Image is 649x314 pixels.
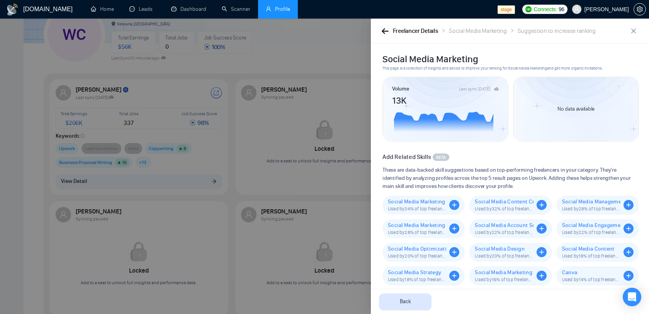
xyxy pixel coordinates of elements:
span: These are data-backed skill suggestions based on top-performing freelancers in your category. The... [382,166,639,190]
span: Used by 22 % of top freelancers. Boosts your Social Media Marketing sk visibility. [475,229,533,235]
span: plus-circle [624,247,634,257]
span: user [266,6,271,12]
img: upwork-logo.png [525,6,532,12]
span: Social Media Marketing Plan [388,222,446,229]
div: Social Media Marketing [449,26,506,36]
article: 13K [392,93,499,104]
span: close [628,28,639,34]
div: Open Intercom Messenger [623,288,641,306]
a: messageLeads [129,6,156,12]
span: right [441,28,446,33]
img: logo [6,3,19,16]
span: Social Media Content [562,246,620,252]
span: plus-circle [449,271,459,281]
span: plus-circle [537,200,547,210]
span: plus-circle [537,247,547,257]
div: Suggestion to increase ranking [518,26,596,36]
span: Social Media Marketing Strategy [388,198,446,205]
span: Social Media Design [475,246,533,252]
div: Freelancer Details [393,26,438,36]
span: Social Media Strategy [388,269,446,276]
span: plus-circle [537,224,547,234]
span: Used by 22 % of top freelancers. Boosts your Social Media Marketing sk visibility. [562,229,620,235]
span: Used by 14 % of top freelancers. Boosts your Social Media Marketing sk visibility. [562,276,620,282]
span: plus-circle [624,200,634,210]
button: close [627,25,640,37]
span: user [574,7,579,12]
span: Social Media Optimization [388,246,446,252]
a: dashboardDashboard [171,6,206,12]
span: stage [498,5,515,14]
span: Connects: [534,5,557,14]
span: Used by 18 % of top freelancers. Boosts your Social Media Marketing sk visibility. [562,253,620,259]
span: Used by 18 % of top freelancers. Boosts your Social Media Marketing sk visibility. [388,276,446,282]
span: plus-circle [537,271,547,281]
span: Social Media Management [562,198,620,205]
span: Social Media Marketing Automation [475,269,533,276]
span: right [510,28,515,33]
a: setting [634,6,646,12]
a: homeHome [91,6,114,12]
span: plus-circle [624,271,634,281]
a: searchScanner [222,6,250,12]
article: Volume [392,85,409,93]
span: Profile [275,6,290,12]
span: plus-circle [449,200,459,210]
span: plus-circle [624,224,634,234]
span: Used by 28 % of top freelancers. Boosts your Social Media Marketing sk visibility. [388,229,446,235]
span: Add Related Skills [382,153,431,160]
span: 96 [559,5,564,14]
div: Last sync [DATE] [459,87,491,91]
span: Used by 20 % of top freelancers. Boosts your Social Media Marketing sk visibility. [475,253,533,259]
button: Back [379,294,432,310]
span: Used by 20 % of top freelancers. Boosts your Social Media Marketing sk visibility. [388,253,446,259]
span: Social Media Engagement [562,222,620,229]
span: Social Media Account Setup [475,222,533,229]
span: Used by 16 % of top freelancers. Boosts your Social Media Marketing sk visibility. [475,276,533,282]
article: No data available [557,106,595,112]
span: Back [400,297,411,306]
span: Canva [562,269,620,276]
h2: Social Media Marketing [382,53,639,65]
button: setting [634,3,646,15]
span: Used by 32 % of top freelancers. Boosts your Social Media Marketing sk visibility. [475,206,533,212]
span: Used by 34 % of top freelancers. Boosts your Social Media Marketing sk visibility. [388,206,446,212]
span: This page is a collection of insights and advice to improve your ranking for Social Media Marketi... [382,65,639,72]
span: Social Media Content Creation [475,198,533,205]
span: Used by 28 % of top freelancers. Boosts your Social Media Marketing sk visibility. [562,206,620,212]
span: BETA [436,154,446,161]
span: plus-circle [449,224,459,234]
span: plus-circle [449,247,459,257]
